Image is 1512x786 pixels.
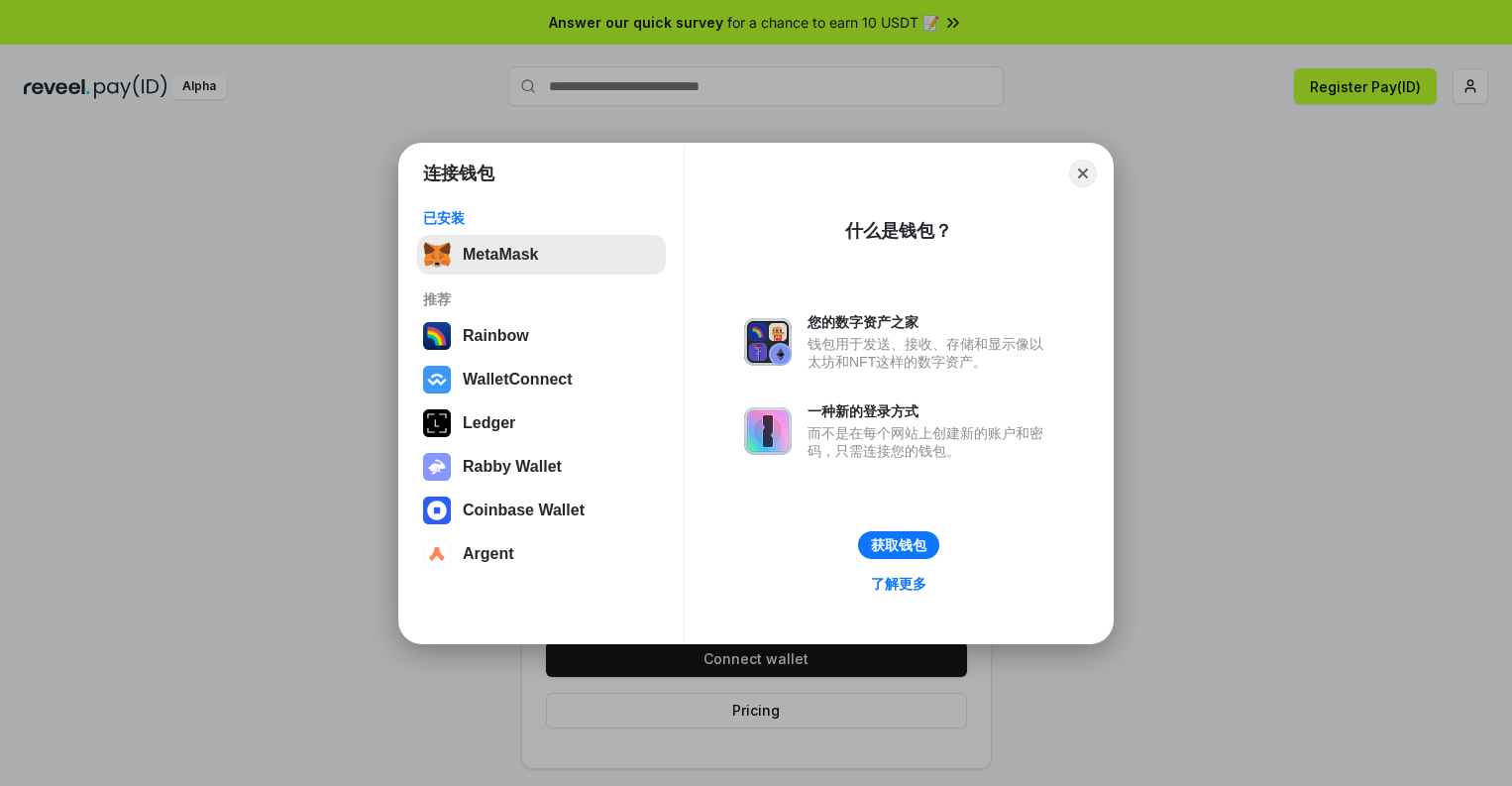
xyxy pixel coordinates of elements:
div: 您的数字资产之家 [808,313,1053,331]
button: Rabby Wallet [417,447,666,487]
h1: 连接钱包 [423,162,494,185]
img: svg+xml,%3Csvg%20xmlns%3D%22http%3A%2F%2Fwww.w3.org%2F2000%2Fsvg%22%20fill%3D%22none%22%20viewBox... [744,407,792,455]
div: 而不是在每个网站上创建新的账户和密码，只需连接您的钱包。 [808,424,1053,460]
button: Close [1069,160,1097,187]
button: Argent [417,534,666,574]
div: 钱包用于发送、接收、存储和显示像以太坊和NFT这样的数字资产。 [808,335,1053,371]
div: Rabby Wallet [463,458,562,476]
div: Rainbow [463,327,529,345]
button: Ledger [417,403,666,443]
div: 什么是钱包？ [845,219,952,243]
div: Ledger [463,414,515,432]
button: Rainbow [417,316,666,356]
img: svg+xml,%3Csvg%20width%3D%2228%22%20height%3D%2228%22%20viewBox%3D%220%200%2028%2028%22%20fill%3D... [423,497,451,524]
img: svg+xml,%3Csvg%20xmlns%3D%22http%3A%2F%2Fwww.w3.org%2F2000%2Fsvg%22%20fill%3D%22none%22%20viewBox... [423,453,451,481]
button: MetaMask [417,235,666,275]
div: 了解更多 [871,575,926,593]
div: 已安装 [423,209,660,227]
div: 一种新的登录方式 [808,402,1053,420]
img: svg+xml,%3Csvg%20xmlns%3D%22http%3A%2F%2Fwww.w3.org%2F2000%2Fsvg%22%20fill%3D%22none%22%20viewBox... [744,318,792,366]
img: svg+xml,%3Csvg%20width%3D%2228%22%20height%3D%2228%22%20viewBox%3D%220%200%2028%2028%22%20fill%3D... [423,540,451,568]
div: WalletConnect [463,371,573,389]
div: MetaMask [463,246,538,264]
div: Argent [463,545,514,563]
button: 获取钱包 [858,531,939,559]
a: 了解更多 [859,571,938,597]
img: svg+xml,%3Csvg%20xmlns%3D%22http%3A%2F%2Fwww.w3.org%2F2000%2Fsvg%22%20width%3D%2228%22%20height%3... [423,409,451,437]
div: Coinbase Wallet [463,502,585,519]
button: Coinbase Wallet [417,491,666,530]
div: 推荐 [423,290,660,308]
img: svg+xml,%3Csvg%20fill%3D%22none%22%20height%3D%2233%22%20viewBox%3D%220%200%2035%2033%22%20width%... [423,241,451,269]
img: svg+xml,%3Csvg%20width%3D%2228%22%20height%3D%2228%22%20viewBox%3D%220%200%2028%2028%22%20fill%3D... [423,366,451,393]
div: 获取钱包 [871,536,926,554]
button: WalletConnect [417,360,666,399]
img: svg+xml,%3Csvg%20width%3D%22120%22%20height%3D%22120%22%20viewBox%3D%220%200%20120%20120%22%20fil... [423,322,451,350]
